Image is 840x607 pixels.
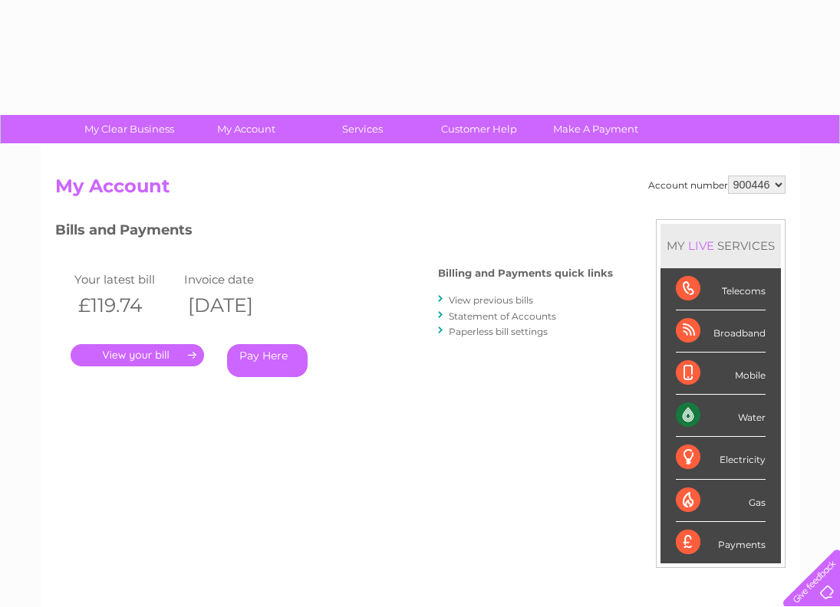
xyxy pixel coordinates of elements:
a: . [71,344,204,366]
h4: Billing and Payments quick links [438,267,613,279]
div: Water [676,395,766,437]
div: Payments [676,522,766,563]
a: Pay Here [227,344,308,377]
a: Customer Help [416,115,542,143]
div: Account number [648,176,786,194]
div: LIVE [685,238,717,253]
td: Invoice date [180,269,291,290]
a: Services [299,115,426,143]
div: MY SERVICES [660,224,781,267]
div: Telecoms [676,268,766,310]
a: My Clear Business [66,115,193,143]
a: View previous bills [449,294,533,306]
div: Gas [676,480,766,522]
h2: My Account [55,176,786,205]
a: My Account [183,115,309,143]
td: Your latest bill [71,269,181,290]
div: Broadband [676,310,766,353]
th: £119.74 [71,290,181,321]
div: Electricity [676,437,766,479]
a: Make A Payment [532,115,659,143]
a: Statement of Accounts [449,310,556,322]
h3: Bills and Payments [55,219,613,246]
div: Mobile [676,353,766,395]
a: Paperless bill settings [449,326,548,337]
th: [DATE] [180,290,291,321]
